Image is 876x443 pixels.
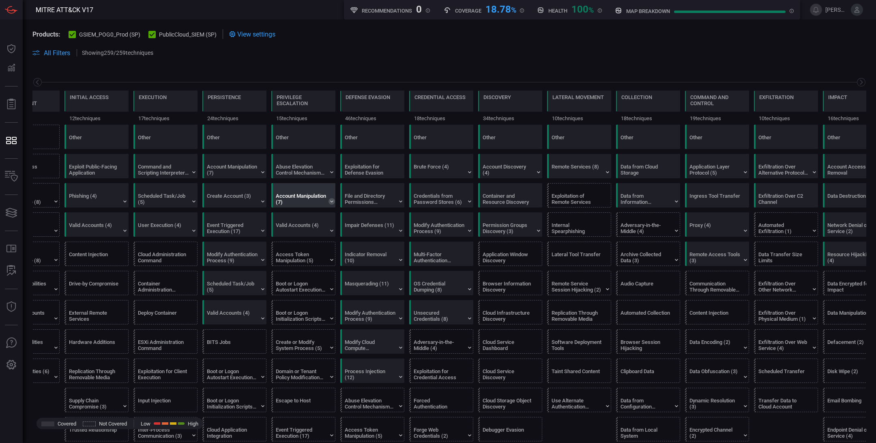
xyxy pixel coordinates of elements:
[483,339,533,351] div: Cloud Service Dashboard
[754,388,818,412] div: T1537: Transfer Data to Cloud Account (Not covered)
[552,164,602,176] div: Remote Services (8)
[689,164,740,176] div: Application Layer Protocol (5)
[620,281,671,293] div: Audio Capture
[133,242,198,266] div: T1651: Cloud Administration Command (Not covered)
[69,251,120,264] div: Content Injection
[483,94,511,100] div: Discovery
[478,300,542,324] div: T1580: Cloud Infrastructure Discovery (Not covered)
[455,8,481,14] h5: Coverage
[758,164,809,176] div: Exfiltration Over Alternative Protocol (3)
[620,339,671,351] div: Browser Session Hijacking
[202,125,266,149] div: Other
[340,91,404,125] div: TA0005: Defense Evasion
[616,271,680,295] div: T1123: Audio Capture (Not covered)
[207,310,258,322] div: Valid Accounts (4)
[133,183,198,207] div: T1053: Scheduled Task/Job
[271,212,335,237] div: T1078: Valid Accounts
[547,154,611,178] div: T1021: Remote Services
[2,333,21,353] button: Ask Us A Question
[36,6,93,14] span: MITRE ATT&CK V17
[620,222,671,234] div: Adversary-in-the-Middle (4)
[276,222,326,234] div: Valid Accounts (4)
[620,310,671,322] div: Automated Collection
[409,212,473,237] div: T1556: Modify Authentication Process
[616,242,680,266] div: T1560: Archive Collected Data (Not covered)
[409,388,473,412] div: T1187: Forced Authentication (Not covered)
[414,134,464,147] div: Other
[133,91,198,125] div: TA0002: Execution
[2,355,21,375] button: Preferences
[758,251,809,264] div: Data Transfer Size Limits
[271,388,335,412] div: T1611: Escape to Host (Not covered)
[207,281,258,293] div: Scheduled Task/Job (5)
[138,281,189,293] div: Container Administration Command
[689,193,740,205] div: Ingress Tool Transfer
[202,212,266,237] div: T1546: Event Triggered Execution
[409,359,473,383] div: T1212: Exploitation for Credential Access (Not covered)
[133,112,198,125] div: 17 techniques
[414,310,464,322] div: Unsecured Credentials (8)
[345,164,395,176] div: Exploitation for Defense Evasion
[276,164,326,176] div: Abuse Elevation Control Mechanism (6)
[271,359,335,383] div: T1484: Domain or Tenant Policy Modification (Not covered)
[340,388,404,412] div: T1548: Abuse Elevation Control Mechanism (Not covered)
[133,329,198,354] div: T1675: ESXi Administration Command (Not covered)
[414,339,464,351] div: Adversary-in-the-Middle (4)
[340,183,404,207] div: T1222: File and Directory Permissions Modification
[685,154,749,178] div: T1071: Application Layer Protocol
[345,339,395,351] div: Modify Cloud Compute Infrastructure (5)
[616,154,680,178] div: T1530: Data from Cloud Storage
[620,193,671,205] div: Data from Information Repositories (5)
[207,339,258,351] div: BITS Jobs
[478,212,542,237] div: T1069: Permission Groups Discovery
[32,49,70,57] button: All Filters
[416,4,422,13] div: 0
[571,4,594,13] div: 100
[758,193,809,205] div: Exfiltration Over C2 Channel
[483,251,533,264] div: Application Window Discovery
[202,388,266,412] div: T1037: Boot or Logon Initialization Scripts (Not covered)
[485,4,516,13] div: 18.78
[616,388,680,412] div: T1602: Data from Configuration Repository (Not covered)
[138,164,189,176] div: Command and Scripting Interpreter (12)
[552,339,602,351] div: Software Deployment Tools
[340,359,404,383] div: T1055: Process Injection
[340,125,404,149] div: Other
[229,29,275,39] div: View settings
[620,164,671,176] div: Data from Cloud Storage
[616,125,680,149] div: Other
[689,222,740,234] div: Proxy (4)
[138,134,189,147] div: Other
[620,134,671,147] div: Other
[754,212,818,237] div: T1020: Automated Exfiltration (Not covered)
[547,183,611,207] div: T1210: Exploitation of Remote Services (Not covered)
[547,91,611,125] div: TA0008: Lateral Movement
[207,222,258,234] div: Event Triggered Execution (17)
[133,125,198,149] div: Other
[345,281,395,293] div: Masquerading (11)
[202,300,266,324] div: T1078: Valid Accounts
[754,125,818,149] div: Other
[754,359,818,383] div: T1029: Scheduled Transfer (Not covered)
[271,125,335,149] div: Other
[133,212,198,237] div: T1204: User Execution
[2,297,21,317] button: Threat Intelligence
[139,94,167,100] div: Execution
[79,31,140,38] span: GSIEM_POG0_Prod (SP)
[616,91,680,125] div: TA0009: Collection
[478,271,542,295] div: T1217: Browser Information Discovery (Not covered)
[345,193,395,205] div: File and Directory Permissions Modification (2)
[825,6,848,13] span: [PERSON_NAME].[PERSON_NAME]
[271,154,335,178] div: T1548: Abuse Elevation Control Mechanism
[483,281,533,293] div: Browser Information Discovery
[552,222,602,234] div: Internal Spearphishing
[346,94,390,100] div: Defense Evasion
[271,417,335,441] div: T1546: Event Triggered Execution (Not covered)
[82,50,153,56] p: Showing 259 / 259 techniques
[2,261,21,281] button: ALERT ANALYSIS
[685,242,749,266] div: T1219: Remote Access Tools
[44,49,70,57] span: All Filters
[478,91,542,125] div: TA0007: Discovery
[2,131,21,150] button: MITRE - Detection Posture
[271,329,335,354] div: T1543: Create or Modify System Process (Not covered)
